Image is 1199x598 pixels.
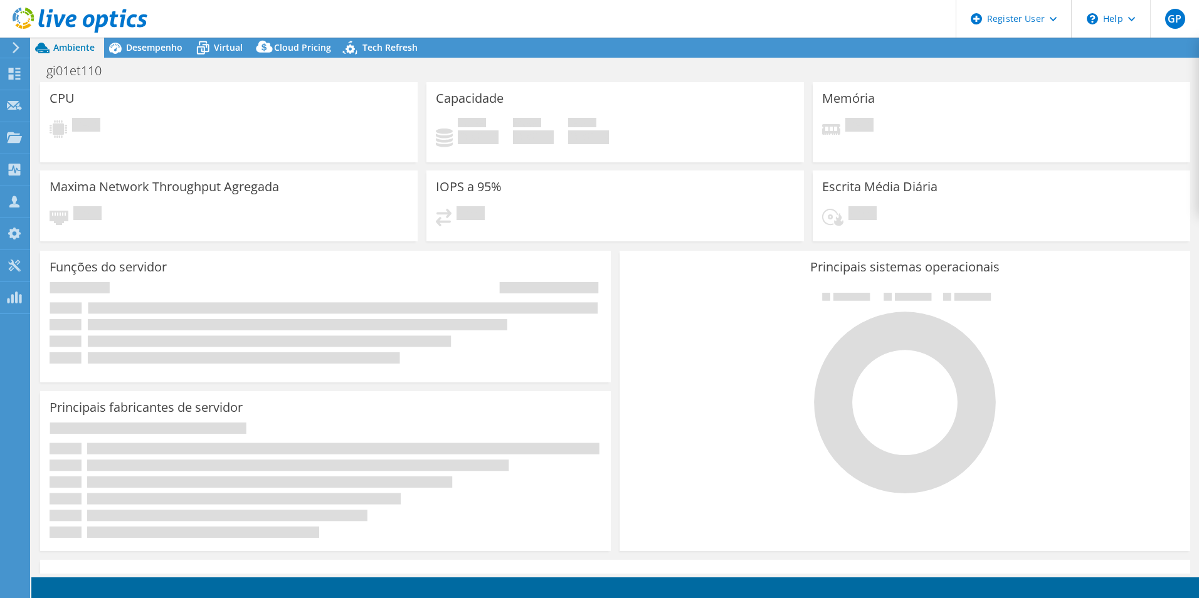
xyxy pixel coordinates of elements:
[513,118,541,130] span: Disponível
[513,130,554,144] h4: 0 GiB
[845,118,874,135] span: Pendente
[50,401,243,414] h3: Principais fabricantes de servidor
[274,41,331,53] span: Cloud Pricing
[436,92,504,105] h3: Capacidade
[848,206,877,223] span: Pendente
[457,206,485,223] span: Pendente
[126,41,182,53] span: Desempenho
[568,118,596,130] span: Total
[362,41,418,53] span: Tech Refresh
[436,180,502,194] h3: IOPS a 95%
[458,130,499,144] h4: 0 GiB
[458,118,486,130] span: Usado
[72,118,100,135] span: Pendente
[73,206,102,223] span: Pendente
[214,41,243,53] span: Virtual
[41,64,121,78] h1: gi01et110
[53,41,95,53] span: Ambiente
[1087,13,1098,24] svg: \n
[629,260,1181,274] h3: Principais sistemas operacionais
[822,180,938,194] h3: Escrita Média Diária
[50,260,167,274] h3: Funções do servidor
[50,180,279,194] h3: Maxima Network Throughput Agregada
[822,92,875,105] h3: Memória
[50,92,75,105] h3: CPU
[568,130,609,144] h4: 0 GiB
[1165,9,1185,29] span: GP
